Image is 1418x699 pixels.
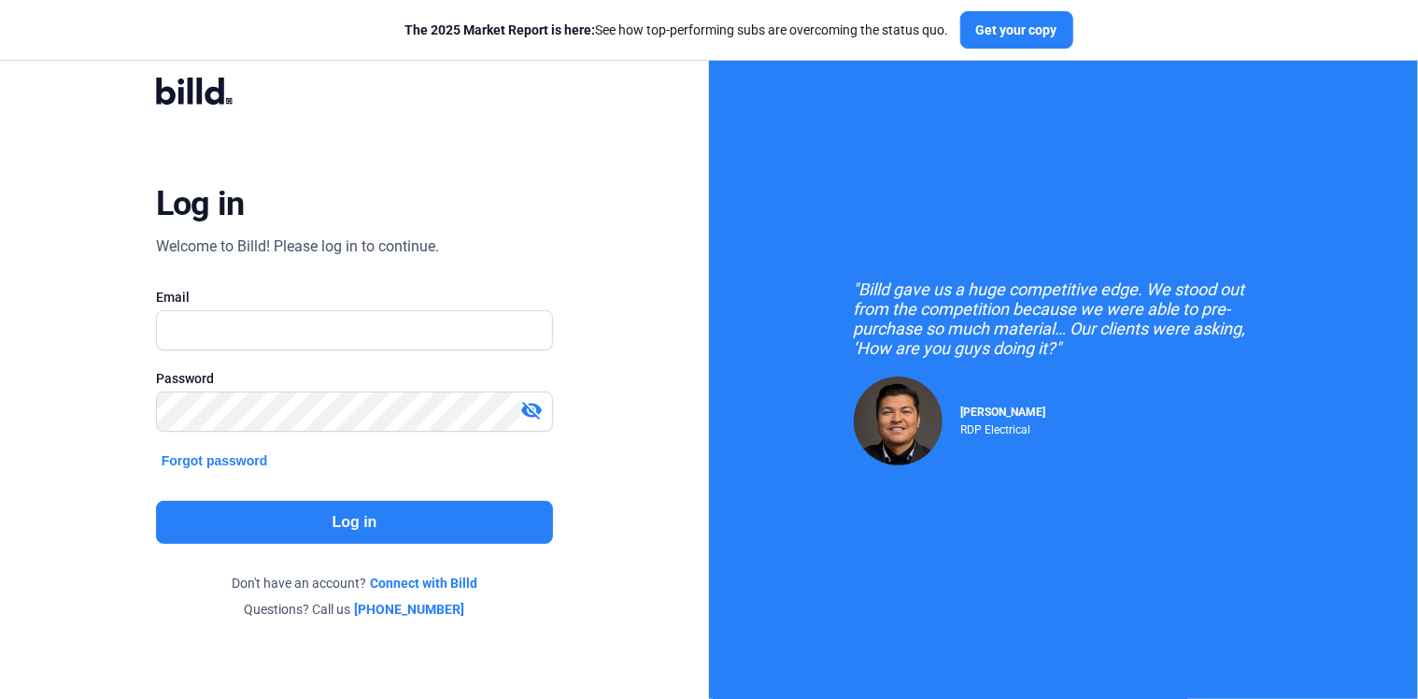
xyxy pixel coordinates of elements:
[156,235,439,258] div: Welcome to Billd! Please log in to continue.
[405,21,949,39] div: See how top-performing subs are overcoming the status quo.
[520,399,543,421] mat-icon: visibility_off
[156,183,245,224] div: Log in
[156,501,554,544] button: Log in
[156,600,554,619] div: Questions? Call us
[370,574,477,592] a: Connect with Billd
[405,22,596,37] span: The 2025 Market Report is here:
[156,574,554,592] div: Don't have an account?
[854,377,943,465] img: Raul Pacheco
[961,419,1046,436] div: RDP Electrical
[960,11,1073,49] button: Get your copy
[355,600,465,619] a: [PHONE_NUMBER]
[156,450,274,471] button: Forgot password
[156,369,554,388] div: Password
[156,288,554,307] div: Email
[854,279,1274,358] div: "Billd gave us a huge competitive edge. We stood out from the competition because we were able to...
[961,406,1046,419] span: [PERSON_NAME]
